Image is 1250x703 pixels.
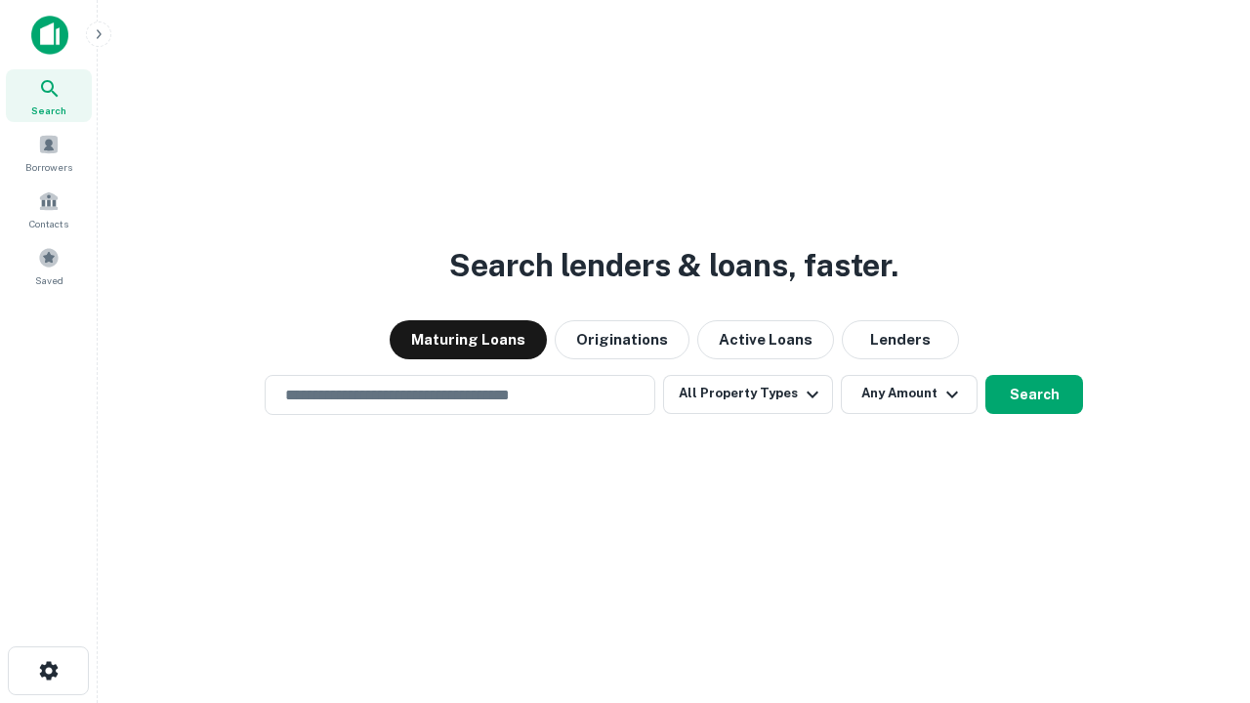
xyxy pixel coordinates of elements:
[697,320,834,359] button: Active Loans
[555,320,689,359] button: Originations
[6,183,92,235] a: Contacts
[390,320,547,359] button: Maturing Loans
[25,159,72,175] span: Borrowers
[29,216,68,231] span: Contacts
[985,375,1083,414] button: Search
[31,16,68,55] img: capitalize-icon.png
[31,103,66,118] span: Search
[842,320,959,359] button: Lenders
[35,272,63,288] span: Saved
[449,242,898,289] h3: Search lenders & loans, faster.
[1152,484,1250,578] iframe: Chat Widget
[841,375,978,414] button: Any Amount
[6,126,92,179] a: Borrowers
[6,239,92,292] a: Saved
[6,69,92,122] a: Search
[663,375,833,414] button: All Property Types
